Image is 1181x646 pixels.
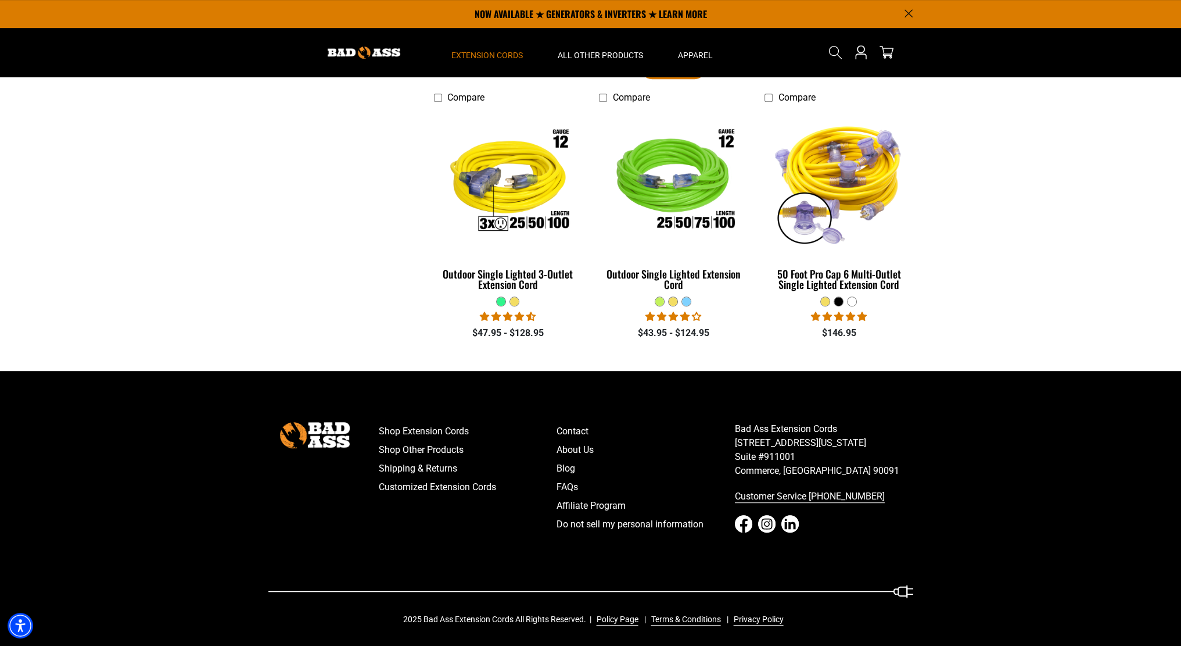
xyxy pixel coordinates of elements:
[557,478,735,497] a: FAQs
[434,326,582,340] div: $47.95 - $128.95
[735,422,913,478] p: Bad Ass Extension Cords [STREET_ADDRESS][US_STATE] Suite #911001 Commerce, [GEOGRAPHIC_DATA] 90091
[764,269,913,290] div: 50 Foot Pro Cap 6 Multi-Outlet Single Lighted Extension Cord
[826,43,845,62] summary: Search
[612,92,649,103] span: Compare
[600,115,746,248] img: Outdoor Single Lighted Extension Cord
[540,28,661,77] summary: All Other Products
[557,459,735,478] a: Blog
[735,487,913,506] a: call 833-674-1699
[328,47,400,59] img: Bad Ass Extension Cords
[852,28,870,77] a: Open this option
[781,515,799,533] a: LinkedIn - open in a new tab
[735,515,752,533] a: Facebook - open in a new tab
[877,45,896,59] a: cart
[451,50,523,60] span: Extension Cords
[661,28,730,77] summary: Apparel
[599,269,747,290] div: Outdoor Single Lighted Extension Cord
[280,422,350,448] img: Bad Ass Extension Cords
[403,613,792,626] div: 2025 Bad Ass Extension Cords All Rights Reserved.
[434,269,582,290] div: Outdoor Single Lighted 3-Outlet Extension Cord
[766,115,912,248] img: yellow
[379,459,557,478] a: Shipping & Returns
[557,441,735,459] a: About Us
[557,422,735,441] a: Contact
[558,50,643,60] span: All Other Products
[811,311,867,322] span: 4.80 stars
[379,441,557,459] a: Shop Other Products
[557,497,735,515] a: Affiliate Program
[8,613,33,638] div: Accessibility Menu
[645,311,701,322] span: 4.00 stars
[557,515,735,534] a: Do not sell my personal information
[678,50,713,60] span: Apparel
[435,115,581,248] img: Outdoor Single Lighted 3-Outlet Extension Cord
[764,326,913,340] div: $146.95
[434,109,582,297] a: Outdoor Single Lighted 3-Outlet Extension Cord Outdoor Single Lighted 3-Outlet Extension Cord
[592,613,638,626] a: Policy Page
[447,92,484,103] span: Compare
[778,92,815,103] span: Compare
[599,109,747,297] a: Outdoor Single Lighted Extension Cord Outdoor Single Lighted Extension Cord
[599,326,747,340] div: $43.95 - $124.95
[758,515,776,533] a: Instagram - open in a new tab
[379,422,557,441] a: Shop Extension Cords
[379,478,557,497] a: Customized Extension Cords
[729,613,784,626] a: Privacy Policy
[764,109,913,297] a: yellow 50 Foot Pro Cap 6 Multi-Outlet Single Lighted Extension Cord
[480,311,536,322] span: 4.64 stars
[647,613,721,626] a: Terms & Conditions
[434,28,540,77] summary: Extension Cords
